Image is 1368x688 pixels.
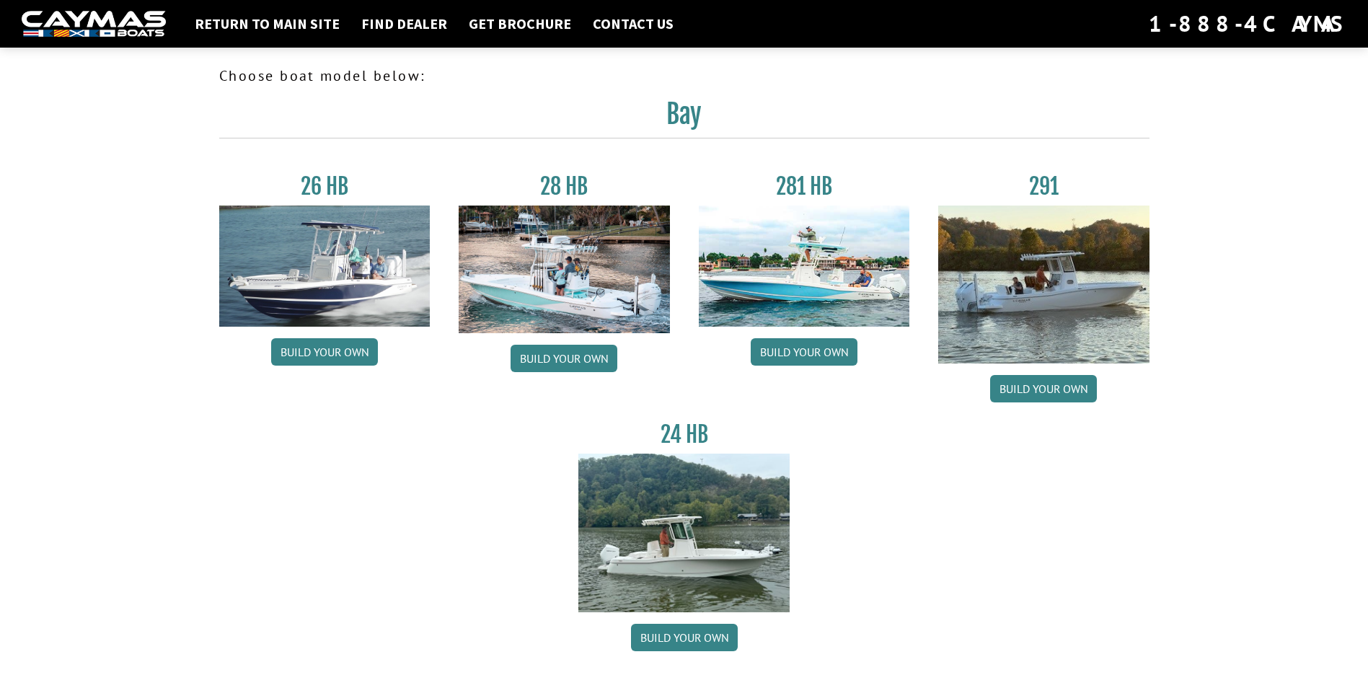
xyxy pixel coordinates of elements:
[459,173,670,200] h3: 28 HB
[699,206,910,327] img: 28-hb-twin.jpg
[462,14,578,33] a: Get Brochure
[354,14,454,33] a: Find Dealer
[219,65,1149,87] p: Choose boat model below:
[938,173,1149,200] h3: 291
[578,454,790,612] img: 24_HB_thumbnail.jpg
[1149,8,1346,40] div: 1-888-4CAYMAS
[219,173,431,200] h3: 26 HB
[586,14,681,33] a: Contact Us
[578,421,790,448] h3: 24 HB
[631,624,738,651] a: Build your own
[938,206,1149,363] img: 291_Thumbnail.jpg
[990,375,1097,402] a: Build your own
[219,206,431,327] img: 26_new_photo_resized.jpg
[219,98,1149,138] h2: Bay
[22,11,166,38] img: white-logo-c9c8dbefe5ff5ceceb0f0178aa75bf4bb51f6bca0971e226c86eb53dfe498488.png
[751,338,857,366] a: Build your own
[459,206,670,333] img: 28_hb_thumbnail_for_caymas_connect.jpg
[187,14,347,33] a: Return to main site
[699,173,910,200] h3: 281 HB
[271,338,378,366] a: Build your own
[511,345,617,372] a: Build your own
